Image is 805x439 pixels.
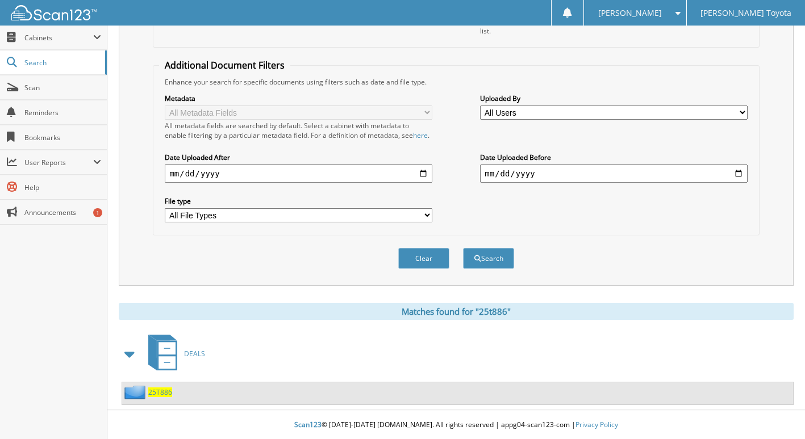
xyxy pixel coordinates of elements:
[165,94,432,103] label: Metadata
[24,133,101,142] span: Bookmarks
[165,196,432,206] label: File type
[165,153,432,162] label: Date Uploaded After
[165,164,432,183] input: start
[463,248,514,269] button: Search
[184,349,205,358] span: DEALS
[141,331,205,376] a: DEALS
[24,58,99,67] span: Search
[24,183,101,192] span: Help
[24,158,93,167] span: User Reports
[24,208,101,217] span: Announcements
[480,153,747,162] label: Date Uploaded Before
[480,94,747,103] label: Uploaded By
[11,5,97,20] img: scan123-logo-white.svg
[700,10,791,16] span: [PERSON_NAME] Toyota
[575,420,618,429] a: Privacy Policy
[165,121,432,140] div: All metadata fields are searched by default. Select a cabinet with metadata to enable filtering b...
[480,164,747,183] input: end
[413,130,428,140] a: here
[598,10,662,16] span: [PERSON_NAME]
[124,385,148,399] img: folder2.png
[24,83,101,92] span: Scan
[107,411,805,439] div: © [DATE]-[DATE] [DOMAIN_NAME]. All rights reserved | appg04-scan123-com |
[159,77,753,87] div: Enhance your search for specific documents using filters such as date and file type.
[148,387,172,397] a: 25T886
[24,33,93,43] span: Cabinets
[119,303,794,320] div: Matches found for "25t886"
[294,420,322,429] span: Scan123
[398,248,449,269] button: Clear
[93,208,102,217] div: 1
[159,59,290,71] legend: Additional Document Filters
[24,108,101,117] span: Reminders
